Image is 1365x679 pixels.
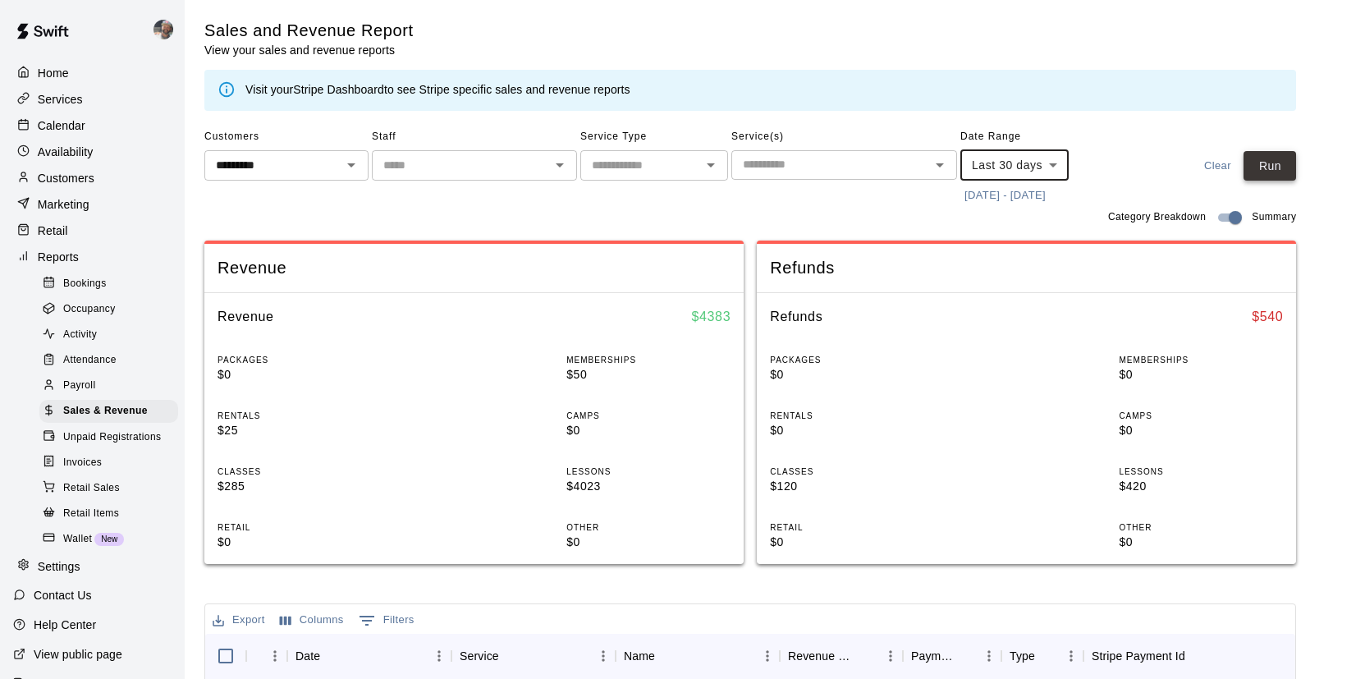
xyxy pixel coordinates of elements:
p: $120 [770,478,934,495]
a: Unpaid Registrations [39,424,185,450]
div: Unpaid Registrations [39,426,178,449]
img: Trent Hadley [153,20,173,39]
p: $0 [218,366,382,383]
button: Sort [655,645,678,668]
p: $0 [1119,422,1283,439]
button: Run [1244,151,1296,181]
button: Open [548,154,571,177]
span: Service Type [580,124,728,150]
button: [DATE] - [DATE] [960,183,1050,209]
button: Menu [878,644,903,668]
button: Sort [1185,645,1208,668]
p: Marketing [38,196,89,213]
button: Open [928,154,951,177]
p: $0 [566,422,731,439]
div: Name [616,633,780,679]
div: Last 30 days [960,150,1069,181]
p: MEMBERSHIPS [1119,354,1283,366]
div: Name [624,633,655,679]
a: Calendar [13,113,172,138]
h5: Sales and Revenue Report [204,20,414,42]
span: Retail Sales [63,480,120,497]
span: Activity [63,327,97,343]
p: RENTALS [218,410,382,422]
span: Customers [204,124,369,150]
p: Customers [38,170,94,186]
p: $0 [770,534,934,551]
div: Trent Hadley [150,13,185,46]
span: Invoices [63,455,102,471]
div: Payroll [39,374,178,397]
p: RENTALS [770,410,934,422]
p: Availability [38,144,94,160]
a: Retail [13,218,172,243]
div: Stripe Payment Id [1083,633,1330,679]
span: Date Range [960,124,1104,150]
button: Sort [855,645,878,668]
p: CAMPS [566,410,731,422]
div: Visit your to see Stripe specific sales and revenue reports [245,81,630,99]
h6: Refunds [770,306,822,328]
a: Invoices [39,450,185,475]
span: New [94,534,124,544]
p: $0 [770,366,934,383]
p: $0 [1119,534,1283,551]
a: Reports [13,245,172,269]
button: Select columns [276,608,348,633]
p: $50 [566,366,731,383]
a: Bookings [39,271,185,296]
p: Help Center [34,617,96,633]
div: Retail Items [39,502,178,525]
a: Availability [13,140,172,164]
p: PACKAGES [218,354,382,366]
span: Summary [1252,209,1296,226]
p: View your sales and revenue reports [204,42,414,58]
p: RETAIL [770,521,934,534]
button: Menu [755,644,780,668]
p: Services [38,91,83,108]
p: $0 [770,422,934,439]
span: Wallet [63,531,92,548]
p: Contact Us [34,587,92,603]
p: $0 [1119,366,1283,383]
a: Activity [39,323,185,348]
button: Open [340,154,363,177]
span: Category Breakdown [1108,209,1206,226]
h6: Revenue [218,306,274,328]
span: Refunds [770,257,1283,279]
a: Retail Items [39,501,185,526]
span: Bookings [63,276,107,292]
p: RETAIL [218,521,382,534]
div: Invoices [39,452,178,475]
p: Home [38,65,69,81]
p: View public page [34,646,122,663]
a: Retail Sales [39,475,185,501]
button: Menu [263,644,287,668]
h6: $ 540 [1252,306,1283,328]
a: Home [13,61,172,85]
span: Occupancy [63,301,116,318]
a: Settings [13,554,172,579]
a: Customers [13,166,172,190]
p: $420 [1119,478,1283,495]
span: Payroll [63,378,95,394]
p: $4023 [566,478,731,495]
div: InvoiceId [246,633,287,679]
a: Marketing [13,192,172,217]
a: Services [13,87,172,112]
div: Bookings [39,273,178,296]
div: Date [287,633,451,679]
a: WalletNew [39,526,185,552]
span: Service(s) [731,124,957,150]
button: Open [699,154,722,177]
span: Staff [372,124,577,150]
button: Show filters [355,608,419,634]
